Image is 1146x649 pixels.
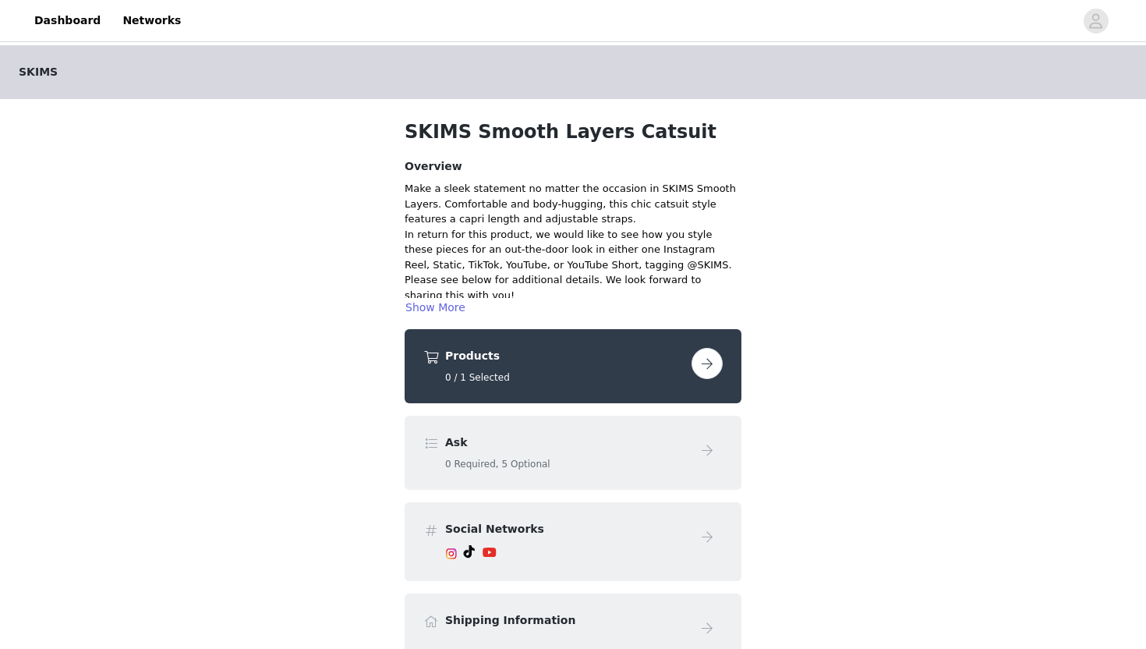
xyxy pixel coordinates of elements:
[405,329,741,403] div: Products
[405,227,741,273] p: In return for this product, we would like to see how you style these pieces for an out-the-door l...
[405,298,466,317] button: Show More
[405,181,741,227] div: Make a sleek statement no matter the occasion in SKIMS Smooth Layers. Comfortable and body-huggin...
[113,3,190,38] a: Networks
[445,521,685,537] h4: Social Networks
[1088,9,1103,34] div: avatar
[445,371,685,385] h5: 0 / 1 Selected
[445,612,685,629] h4: Shipping Information
[445,434,685,451] h4: Ask
[445,548,458,560] img: Instagram Icon
[25,3,110,38] a: Dashboard
[19,64,58,80] span: SKIMS
[405,272,741,303] p: Please see below for additional details. We look forward to sharing this with you!
[405,502,741,581] div: Social Networks
[445,457,685,471] h5: 0 Required, 5 Optional
[405,158,741,175] h4: Overview
[405,416,741,490] div: Ask
[405,118,741,146] h1: SKIMS Smooth Layers Catsuit
[445,348,685,364] h4: Products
